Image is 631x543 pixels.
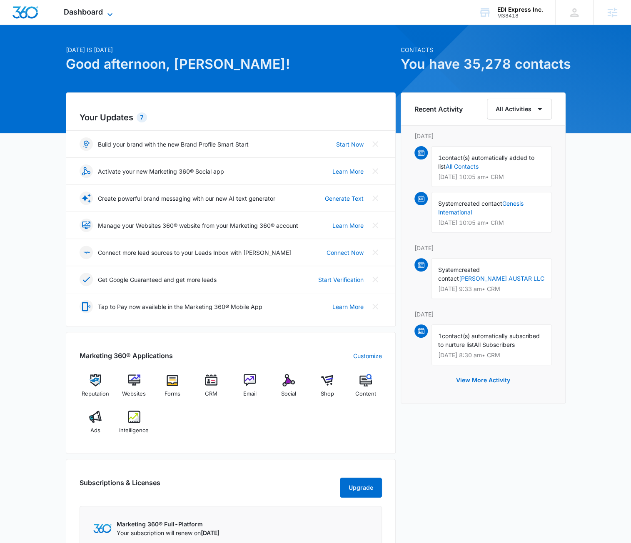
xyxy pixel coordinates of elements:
p: Get Google Guaranteed and get more leads [98,275,217,284]
a: Start Now [336,140,364,149]
a: Websites [118,374,150,404]
h6: Recent Activity [414,104,463,114]
span: All Subscribers [474,341,515,348]
span: contact(s) automatically added to list [438,154,534,170]
span: created contact [459,200,502,207]
span: Social [281,390,296,398]
span: Email [243,390,257,398]
a: Reputation [80,374,112,404]
div: account name [497,6,543,13]
button: Close [369,273,382,286]
span: Dashboard [64,7,103,16]
span: Forms [165,390,180,398]
span: Shop [320,390,334,398]
span: 1 [438,332,442,339]
span: Ads [90,426,100,435]
button: Close [369,300,382,313]
span: Content [355,390,376,398]
p: Contacts [401,45,566,54]
p: [DATE] 8:30 am • CRM [438,352,545,358]
h2: Subscriptions & Licenses [80,478,160,494]
a: Ads [80,411,112,441]
a: Shop [311,374,343,404]
a: Content [350,374,382,404]
span: System [438,266,459,273]
span: CRM [205,390,217,398]
a: Customize [353,351,382,360]
p: [DATE] [414,310,552,319]
a: All Contacts [446,163,479,170]
h2: Your Updates [80,111,382,124]
h1: You have 35,278 contacts [401,54,566,74]
p: Your subscription will renew on [117,528,219,537]
p: [DATE] [414,244,552,252]
a: Social [272,374,304,404]
p: [DATE] 9:33 am • CRM [438,286,545,292]
span: System [438,200,459,207]
a: CRM [195,374,227,404]
a: Intelligence [118,411,150,441]
p: Marketing 360® Full-Platform [117,520,219,528]
a: Forms [157,374,189,404]
img: Marketing 360 Logo [93,524,112,533]
p: Connect more lead sources to your Leads Inbox with [PERSON_NAME] [98,248,291,257]
button: View More Activity [448,370,519,390]
p: Tap to Pay now available in the Marketing 360® Mobile App [98,302,262,311]
p: [DATE] 10:05 am • CRM [438,220,545,226]
button: Close [369,246,382,259]
h2: Marketing 360® Applications [80,351,173,361]
div: 7 [137,112,147,122]
button: All Activities [487,99,552,120]
a: Email [234,374,266,404]
p: Create powerful brand messaging with our new AI text generator [98,194,275,203]
p: Build your brand with the new Brand Profile Smart Start [98,140,249,149]
span: [DATE] [201,529,219,536]
p: [DATE] is [DATE] [66,45,396,54]
p: [DATE] 10:05 am • CRM [438,174,545,180]
button: Close [369,192,382,205]
span: Websites [122,390,146,398]
a: Learn More [332,221,364,230]
span: Reputation [82,390,109,398]
p: Manage your Websites 360® website from your Marketing 360® account [98,221,298,230]
a: Start Verification [318,275,364,284]
button: Close [369,137,382,151]
span: created contact [438,266,480,282]
p: Activate your new Marketing 360® Social app [98,167,224,176]
button: Close [369,164,382,178]
button: Upgrade [340,478,382,498]
div: account id [497,13,543,19]
span: 1 [438,154,442,161]
a: Generate Text [325,194,364,203]
span: Intelligence [119,426,149,435]
a: Learn More [332,167,364,176]
span: contact(s) automatically subscribed to nurture list [438,332,540,348]
button: Close [369,219,382,232]
a: Learn More [332,302,364,311]
a: Connect Now [327,248,364,257]
h1: Good afternoon, [PERSON_NAME]! [66,54,396,74]
p: [DATE] [414,132,552,140]
a: [PERSON_NAME] AUSTAR LLC [459,275,544,282]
